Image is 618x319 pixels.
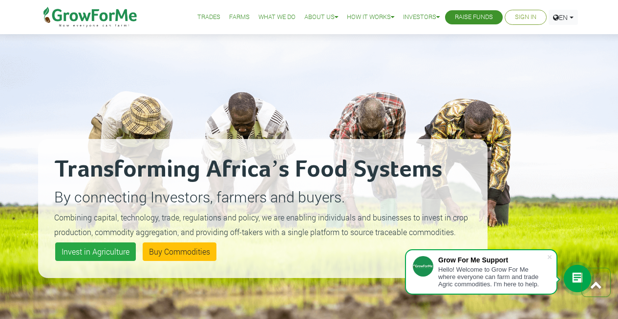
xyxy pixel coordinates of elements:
h2: Transforming Africa’s Food Systems [54,155,471,184]
a: Investors [403,12,440,22]
small: Combining capital, technology, trade, regulations and policy, we are enabling individuals and bus... [54,212,468,237]
a: Trades [197,12,220,22]
a: About Us [304,12,338,22]
a: Raise Funds [455,12,493,22]
a: EN [549,10,578,25]
p: By connecting Investors, farmers and buyers. [54,186,471,208]
a: Invest in Agriculture [55,242,136,261]
a: Sign In [515,12,536,22]
a: What We Do [258,12,296,22]
a: Farms [229,12,250,22]
div: Grow For Me Support [438,256,547,264]
a: Buy Commodities [143,242,216,261]
a: How it Works [347,12,394,22]
div: Hello! Welcome to Grow For Me where everyone can farm and trade Agric commodities. I'm here to help. [438,266,547,288]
